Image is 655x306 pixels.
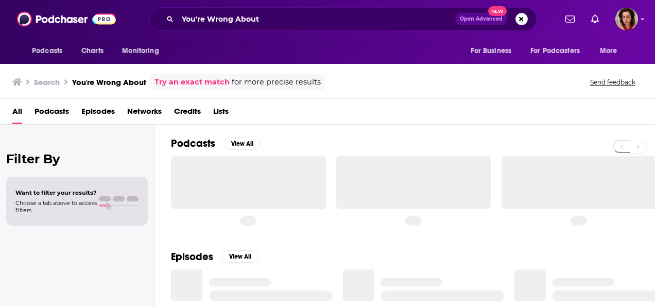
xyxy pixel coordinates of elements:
[149,7,537,31] div: Search podcasts, credits, & more...
[32,44,62,58] span: Podcasts
[615,8,638,30] button: Show profile menu
[171,137,261,150] a: PodcastsView All
[81,44,104,58] span: Charts
[75,41,110,61] a: Charts
[455,13,507,25] button: Open AdvancedNew
[25,41,76,61] button: open menu
[6,151,148,166] h2: Filter By
[463,41,524,61] button: open menu
[460,16,503,22] span: Open Advanced
[34,77,60,87] h3: Search
[17,9,116,29] img: Podchaser - Follow, Share and Rate Podcasts
[127,103,162,124] a: Networks
[587,78,639,87] button: Send feedback
[35,103,69,124] a: Podcasts
[587,10,603,28] a: Show notifications dropdown
[115,41,172,61] button: open menu
[154,76,230,88] a: Try an exact match
[81,103,115,124] a: Episodes
[530,44,580,58] span: For Podcasters
[471,44,511,58] span: For Business
[12,103,22,124] a: All
[488,6,507,16] span: New
[171,250,213,263] h2: Episodes
[178,11,455,27] input: Search podcasts, credits, & more...
[171,250,258,263] a: EpisodesView All
[600,44,617,58] span: More
[593,41,630,61] button: open menu
[615,8,638,30] img: User Profile
[561,10,579,28] a: Show notifications dropdown
[15,189,97,196] span: Want to filter your results?
[72,77,146,87] h3: You're Wrong About
[524,41,595,61] button: open menu
[223,138,261,150] button: View All
[615,8,638,30] span: Logged in as hdrucker
[15,199,97,214] span: Choose a tab above to access filters.
[213,103,229,124] a: Lists
[221,250,258,263] button: View All
[171,137,215,150] h2: Podcasts
[232,76,321,88] span: for more precise results
[122,44,159,58] span: Monitoring
[174,103,201,124] a: Credits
